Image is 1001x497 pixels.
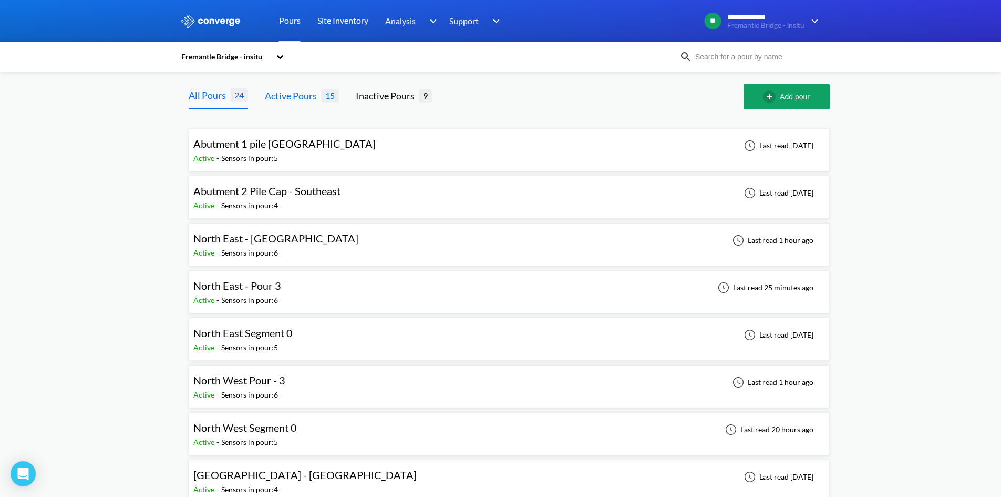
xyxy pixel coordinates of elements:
[189,88,230,103] div: All Pours
[180,51,271,63] div: Fremantle Bridge - insitu
[189,282,830,291] a: North East - Pour 3Active-Sensors in pour:6Last read 25 minutes ago
[727,376,817,389] div: Last read 1 hour ago
[193,390,216,399] span: Active
[486,15,503,27] img: downArrow.svg
[221,295,278,306] div: Sensors in pour: 6
[727,234,817,247] div: Last read 1 hour ago
[216,296,221,305] span: -
[193,137,376,150] span: Abutment 1 pile [GEOGRAPHIC_DATA]
[216,154,221,163] span: -
[221,200,278,211] div: Sensors in pour: 4
[216,248,221,257] span: -
[763,90,780,103] img: add-circle-outline.svg
[193,327,293,339] span: North East Segment 0
[189,235,830,244] a: North East - [GEOGRAPHIC_DATA]Active-Sensors in pour:6Last read 1 hour ago
[193,485,216,494] span: Active
[216,201,221,210] span: -
[744,84,830,109] button: Add pour
[193,279,281,292] span: North East - Pour 3
[738,471,817,483] div: Last read [DATE]
[230,88,248,102] span: 24
[221,153,278,164] div: Sensors in pour: 5
[385,14,416,27] span: Analysis
[221,389,278,401] div: Sensors in pour: 6
[679,50,692,63] img: icon-search.svg
[265,88,321,103] div: Active Pours
[738,139,817,152] div: Last read [DATE]
[422,15,439,27] img: downArrow.svg
[216,485,221,494] span: -
[189,140,830,149] a: Abutment 1 pile [GEOGRAPHIC_DATA]Active-Sensors in pour:5Last read [DATE]
[738,187,817,199] div: Last read [DATE]
[692,51,819,63] input: Search for a pour by name
[221,484,278,495] div: Sensors in pour: 4
[221,247,278,259] div: Sensors in pour: 6
[189,188,830,197] a: Abutment 2 Pile Cap - SoutheastActive-Sensors in pour:4Last read [DATE]
[221,342,278,353] div: Sensors in pour: 5
[449,14,479,27] span: Support
[189,330,830,339] a: North East Segment 0Active-Sensors in pour:5Last read [DATE]
[216,438,221,447] span: -
[193,201,216,210] span: Active
[189,377,830,386] a: North West Pour - 3Active-Sensors in pour:6Last read 1 hour ago
[180,14,241,28] img: logo_ewhite.svg
[356,88,419,103] div: Inactive Pours
[193,154,216,163] span: Active
[216,343,221,352] span: -
[193,469,417,481] span: [GEOGRAPHIC_DATA] - [GEOGRAPHIC_DATA]
[221,437,278,448] div: Sensors in pour: 5
[738,329,817,341] div: Last read [DATE]
[193,374,285,387] span: North West Pour - 3
[719,423,817,436] div: Last read 20 hours ago
[189,472,830,481] a: [GEOGRAPHIC_DATA] - [GEOGRAPHIC_DATA]Active-Sensors in pour:4Last read [DATE]
[712,281,817,294] div: Last read 25 minutes ago
[419,89,432,102] span: 9
[193,296,216,305] span: Active
[193,248,216,257] span: Active
[193,343,216,352] span: Active
[189,424,830,433] a: North West Segment 0Active-Sensors in pour:5Last read 20 hours ago
[193,232,358,245] span: North East - [GEOGRAPHIC_DATA]
[727,22,804,29] span: Fremantle Bridge - insitu
[804,15,821,27] img: downArrow.svg
[193,421,297,434] span: North West Segment 0
[11,461,36,486] div: Open Intercom Messenger
[216,390,221,399] span: -
[193,438,216,447] span: Active
[193,185,340,197] span: Abutment 2 Pile Cap - Southeast
[321,89,339,102] span: 15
